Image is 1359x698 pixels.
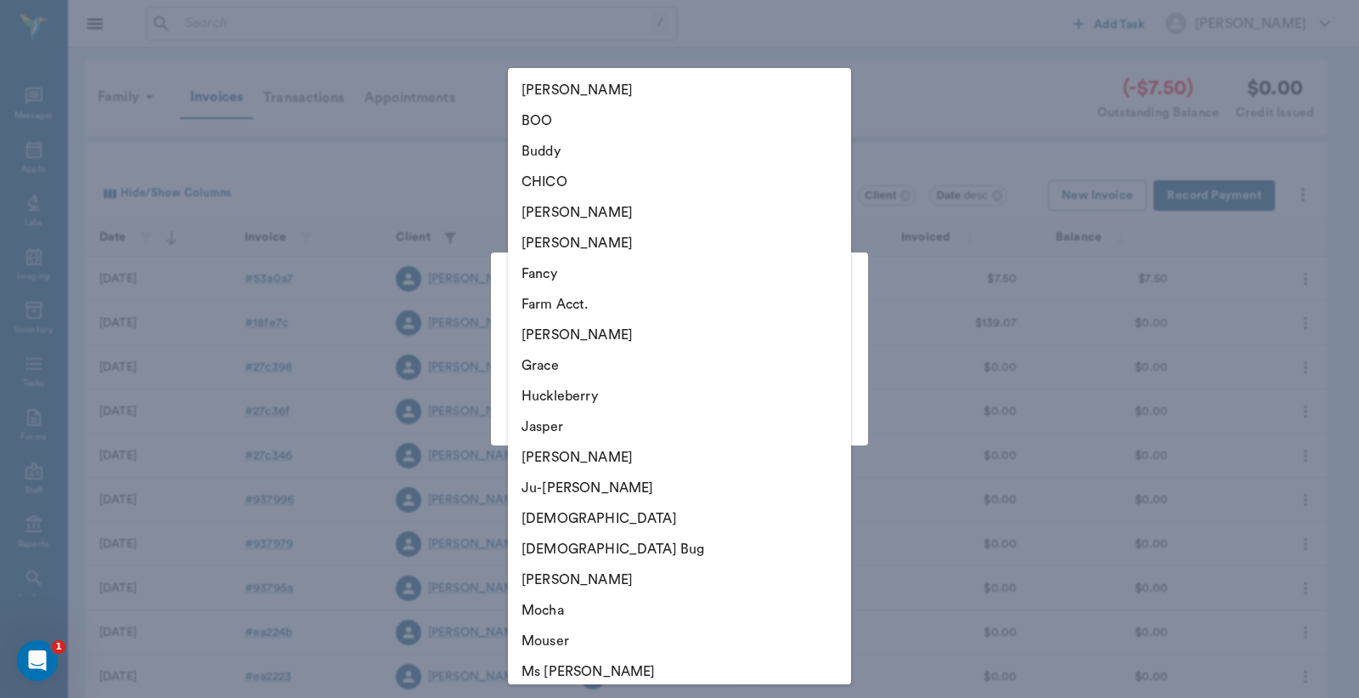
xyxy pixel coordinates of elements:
[52,640,65,654] span: 1
[508,167,851,197] li: CHICO
[508,289,851,320] li: Farm Acct.
[508,381,851,411] li: Huckleberry
[508,411,851,442] li: Jasper
[508,503,851,534] li: [DEMOGRAPHIC_DATA]
[508,656,851,687] li: Ms [PERSON_NAME]
[508,320,851,350] li: [PERSON_NAME]
[508,350,851,381] li: Grace
[508,136,851,167] li: Buddy
[508,595,851,626] li: Mocha
[508,228,851,258] li: [PERSON_NAME]
[508,473,851,503] li: Ju-[PERSON_NAME]
[508,626,851,656] li: Mouser
[508,75,851,105] li: [PERSON_NAME]
[508,534,851,565] li: [DEMOGRAPHIC_DATA] Bug
[508,565,851,595] li: [PERSON_NAME]
[508,197,851,228] li: [PERSON_NAME]
[508,105,851,136] li: BOO
[508,258,851,289] li: Fancy
[508,442,851,473] li: [PERSON_NAME]
[17,640,58,681] iframe: Intercom live chat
